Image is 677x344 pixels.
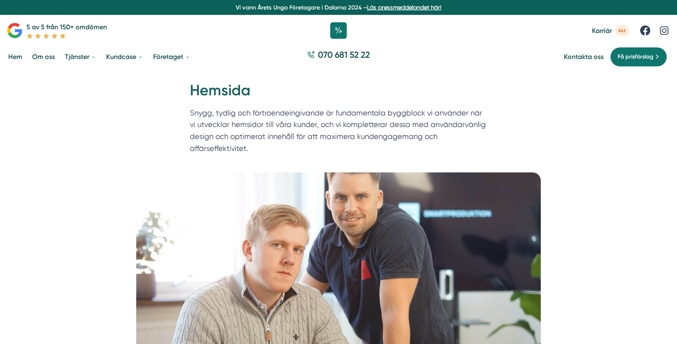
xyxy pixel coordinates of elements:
[592,27,612,35] span: Karriär
[104,46,145,67] a: Kundcase
[7,46,24,67] a: Hem
[615,25,629,36] span: 4st
[31,46,57,67] a: Om oss
[190,80,487,107] h1: Hemsida
[63,46,98,67] a: Tjänster
[26,22,107,32] p: 5 av 5 från 150+ omdömen
[592,25,629,36] a: Karriär 4st
[610,47,667,67] a: Få prisförslag
[367,4,441,11] a: Läs pressmeddelandet här!
[3,3,674,12] p: Vi vann Årets Unga Företagare i Dalarna 2024 –
[304,49,373,65] a: 070 681 52 22
[564,53,604,61] a: Kontakta oss
[618,52,653,61] span: Få prisförslag
[318,49,370,61] span: 070 681 52 22
[190,107,487,158] p: Snygg, tydlig och förtroendeingivande är fundamentala byggblock vi använder när vi utvecklar hems...
[151,46,192,67] a: Företaget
